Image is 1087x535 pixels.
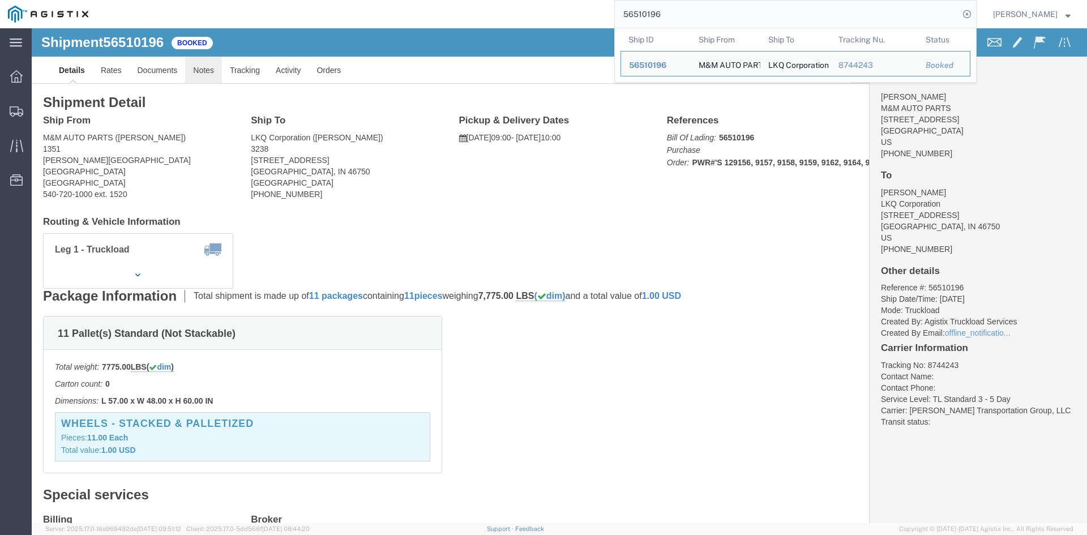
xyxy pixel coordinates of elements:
div: Booked [926,59,962,71]
th: Status [918,28,970,51]
div: M&M AUTO PARTS [699,52,753,76]
iframe: FS Legacy Container [32,28,1087,523]
div: LKQ Corporation [768,52,823,76]
span: Server: 2025.17.0-16a969492de [45,525,181,532]
a: Feedback [515,525,544,532]
input: Search for shipment number, reference number [615,1,959,28]
th: Ship To [760,28,831,51]
span: 56510196 [629,61,666,70]
button: [PERSON_NAME] [992,7,1071,21]
th: Ship From [691,28,761,51]
a: Support [487,525,515,532]
div: 8744243 [838,59,910,71]
span: Douglas Harris [993,8,1058,20]
th: Ship ID [620,28,691,51]
span: Client: 2025.17.0-5dd568f [186,525,310,532]
table: Search Results [620,28,976,82]
span: Copyright © [DATE]-[DATE] Agistix Inc., All Rights Reserved [899,524,1073,534]
div: 56510196 [629,59,683,71]
span: [DATE] 08:44:20 [262,525,310,532]
img: logo [8,6,88,23]
th: Tracking Nu. [831,28,918,51]
span: [DATE] 09:51:12 [137,525,181,532]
